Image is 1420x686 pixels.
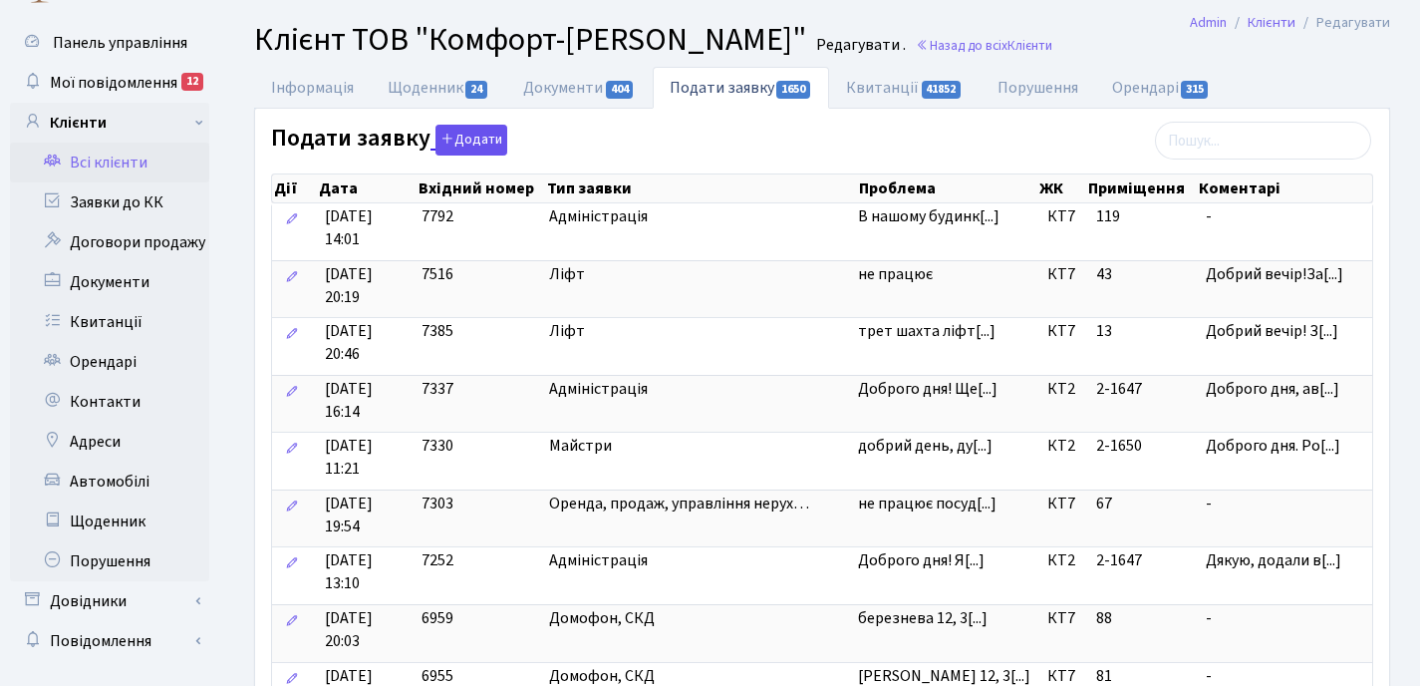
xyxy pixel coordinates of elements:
span: Доброго дня! Ще[...] [858,378,997,400]
a: Назад до всіхКлієнти [916,36,1052,55]
span: Клієнт ТОВ "Комфорт-[PERSON_NAME]" [254,17,806,63]
span: 7516 [422,263,453,285]
a: Інформація [254,67,371,109]
span: 67 [1096,493,1112,514]
span: Доброго дня, ав[...] [1206,378,1339,400]
span: КТ2 [1047,549,1080,572]
label: Подати заявку [271,125,507,156]
span: не працює посуд[...] [858,493,996,514]
span: КТ7 [1047,263,1080,286]
a: Admin [1190,12,1227,33]
span: В нашому будинк[...] [858,205,999,227]
span: Майстри [549,435,842,458]
span: КТ2 [1047,378,1080,401]
a: Порушення [10,541,209,581]
span: 7303 [422,493,453,514]
a: Щоденник [10,502,209,541]
span: 404 [606,81,634,99]
span: Дякую, додали в[...] [1206,549,1341,571]
span: 119 [1096,205,1120,227]
span: 1650 [776,81,810,99]
span: Адміністрація [549,378,842,401]
span: Адміністрація [549,549,842,572]
button: Подати заявку [435,125,507,156]
span: Клієнти [1007,36,1052,55]
div: 12 [181,73,203,91]
span: 7337 [422,378,453,400]
span: - [1206,607,1364,630]
span: Ліфт [549,320,842,343]
th: Дії [272,174,317,202]
a: Квитанції [829,67,980,109]
a: Порушення [981,67,1095,109]
a: Подати заявку [653,67,829,109]
span: березнева 12, 3[...] [858,607,988,629]
span: 6959 [422,607,453,629]
th: Проблема [857,174,1037,202]
a: Квитанції [10,302,209,342]
a: Довідники [10,581,209,621]
a: Клієнти [10,103,209,143]
span: [DATE] 20:19 [325,263,406,309]
span: [DATE] 11:21 [325,435,406,481]
nav: breadcrumb [1160,2,1420,44]
span: 315 [1181,81,1209,99]
th: Вхідний номер [417,174,545,202]
span: не працює [858,263,1031,286]
span: 7252 [422,549,453,571]
span: Панель управління [53,32,187,54]
a: Контакти [10,382,209,422]
a: Адреси [10,422,209,462]
a: Договори продажу [10,222,209,262]
span: КТ7 [1047,607,1080,630]
span: Мої повідомлення [50,72,177,94]
span: - [1206,205,1364,228]
a: Орендарі [1095,67,1228,109]
span: Ліфт [549,263,842,286]
a: Документи [10,262,209,302]
span: Добрий вечір! З[...] [1206,320,1338,342]
span: 88 [1096,607,1112,629]
span: КТ7 [1047,320,1080,343]
span: Оренда, продаж, управління нерух… [549,493,842,515]
a: Повідомлення [10,621,209,661]
span: трет шахта ліфт[...] [858,320,995,342]
span: [DATE] 14:01 [325,205,406,251]
span: 7385 [422,320,453,342]
a: Документи [506,67,652,109]
th: Дата [317,174,416,202]
span: КТ7 [1047,205,1080,228]
span: добрий день, ду[...] [858,435,993,457]
span: 24 [465,81,487,99]
a: Клієнти [1248,12,1295,33]
a: Панель управління [10,23,209,63]
span: Домофон, СКД [549,607,842,630]
span: [DATE] 20:03 [325,607,406,653]
span: Доброго дня! Я[...] [858,549,985,571]
span: 2-1647 [1096,549,1142,571]
a: Мої повідомлення12 [10,63,209,103]
span: 41852 [922,81,962,99]
a: Всі клієнти [10,143,209,182]
span: Доброго дня. Ро[...] [1206,435,1340,457]
span: 2-1647 [1096,378,1142,400]
span: 7792 [422,205,453,227]
a: Щоденник [371,67,506,109]
span: Добрий вечір!За[...] [1206,263,1343,285]
span: 7330 [422,435,453,457]
span: 2-1650 [1096,435,1142,457]
input: Пошук... [1155,122,1371,160]
a: Додати [430,122,507,157]
li: Редагувати [1295,12,1390,34]
span: Адміністрація [549,205,842,228]
small: Редагувати . [812,36,906,55]
span: [DATE] 19:54 [325,493,406,538]
span: 13 [1096,320,1112,342]
span: КТ7 [1047,493,1080,515]
a: Заявки до КК [10,182,209,222]
a: Автомобілі [10,462,209,502]
th: ЖК [1037,174,1086,202]
a: Орендарі [10,342,209,382]
th: Тип заявки [545,174,857,202]
span: [DATE] 20:46 [325,320,406,366]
